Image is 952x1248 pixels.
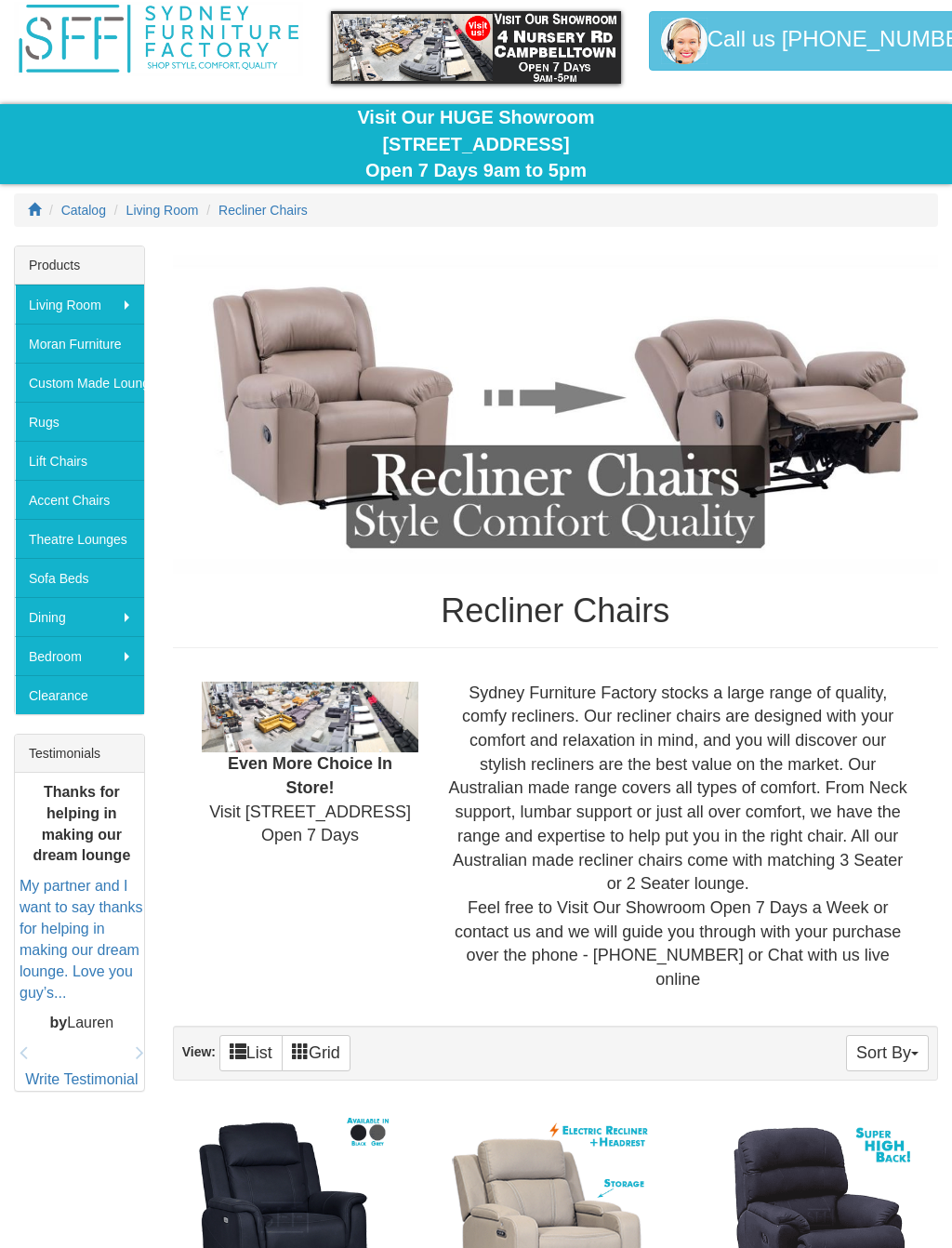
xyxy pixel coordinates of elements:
[15,558,144,597] a: Sofa Beds
[15,285,144,324] a: Living Room
[14,104,938,184] div: Visit Our HUGE Showroom [STREET_ADDRESS] Open 7 Days 9am to 5pm
[15,735,144,773] div: Testimonials
[219,1035,283,1071] a: List
[173,255,938,574] img: Recliner Chairs
[15,246,144,285] div: Products
[15,441,144,480] a: Lift Chairs
[173,592,938,630] h1: Recliner Chairs
[15,480,144,519] a: Accent Chairs
[182,1044,216,1059] strong: View:
[15,597,144,636] a: Dining
[126,203,199,218] a: Living Room
[33,784,130,864] b: Thanks for helping in making our dream lounge
[20,1014,144,1035] p: Lauren
[282,1035,350,1071] a: Grid
[61,203,106,218] a: Catalog
[15,363,144,402] a: Custom Made Lounges
[14,2,303,76] img: Sydney Furniture Factory
[15,402,144,441] a: Rugs
[15,636,144,675] a: Bedroom
[15,675,144,714] a: Clearance
[846,1035,929,1071] button: Sort By
[15,324,144,363] a: Moran Furniture
[218,203,308,218] a: Recliner Chairs
[202,682,419,752] img: Showroom
[50,1016,68,1031] b: by
[15,519,144,558] a: Theatre Lounges
[188,682,433,848] div: Visit [STREET_ADDRESS] Open 7 Days
[432,682,923,992] div: Sydney Furniture Factory stocks a large range of quality, comfy recliners. Our recliner chairs ar...
[20,879,143,1001] a: My partner and I want to say thanks for helping in making our dream lounge. Love you guy’s...
[25,1071,138,1087] a: Write Testimonial
[331,11,620,84] img: showroom.gif
[228,754,392,797] b: Even More Choice In Store!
